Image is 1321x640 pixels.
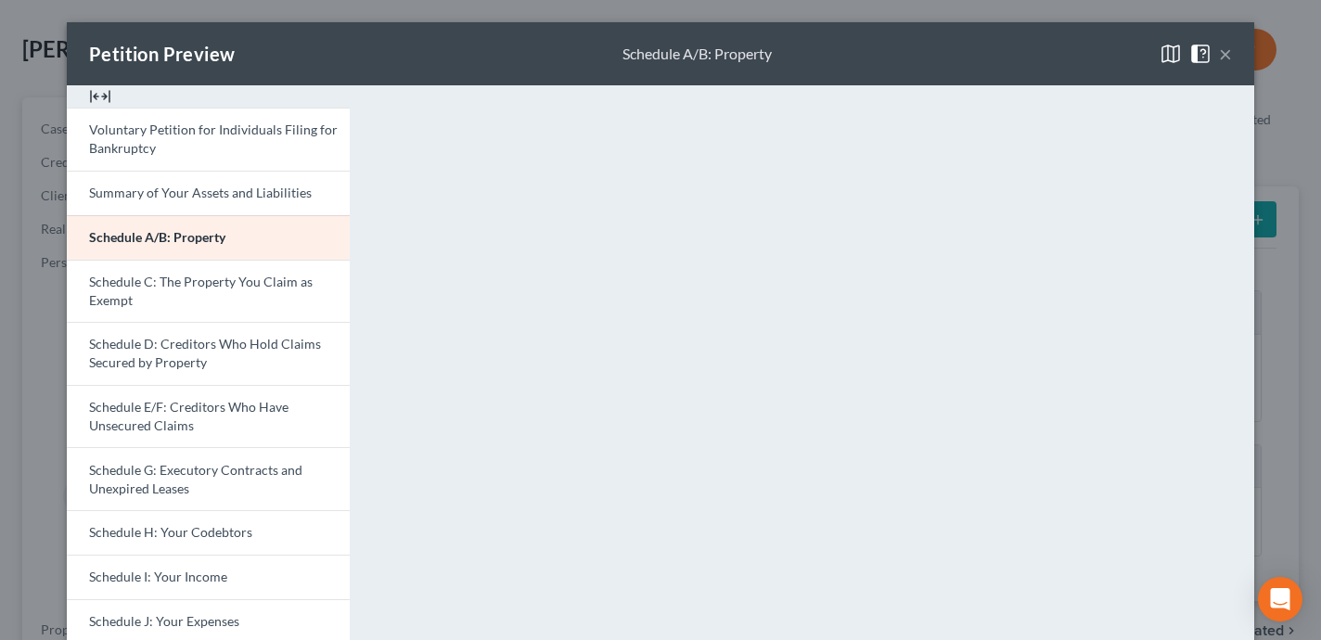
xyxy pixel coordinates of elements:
[67,215,350,260] a: Schedule A/B: Property
[89,613,239,629] span: Schedule J: Your Expenses
[89,336,321,370] span: Schedule D: Creditors Who Hold Claims Secured by Property
[89,41,235,67] div: Petition Preview
[1160,43,1182,65] img: map-close-ec6dd18eec5d97a3e4237cf27bb9247ecfb19e6a7ca4853eab1adfd70aa1fa45.svg
[67,108,350,171] a: Voluntary Petition for Individuals Filing for Bankruptcy
[89,399,289,433] span: Schedule E/F: Creditors Who Have Unsecured Claims
[1219,43,1232,65] button: ×
[89,462,302,496] span: Schedule G: Executory Contracts and Unexpired Leases
[67,385,350,448] a: Schedule E/F: Creditors Who Have Unsecured Claims
[67,322,350,385] a: Schedule D: Creditors Who Hold Claims Secured by Property
[1189,43,1212,65] img: help-close-5ba153eb36485ed6c1ea00a893f15db1cb9b99d6cae46e1a8edb6c62d00a1a76.svg
[67,447,350,510] a: Schedule G: Executory Contracts and Unexpired Leases
[67,260,350,323] a: Schedule C: The Property You Claim as Exempt
[89,185,312,200] span: Summary of Your Assets and Liabilities
[89,85,111,108] img: expand-e0f6d898513216a626fdd78e52531dac95497ffd26381d4c15ee2fc46db09dca.svg
[1258,577,1302,621] div: Open Intercom Messenger
[89,229,225,245] span: Schedule A/B: Property
[67,171,350,215] a: Summary of Your Assets and Liabilities
[89,122,338,156] span: Voluntary Petition for Individuals Filing for Bankruptcy
[67,555,350,599] a: Schedule I: Your Income
[622,44,772,65] div: Schedule A/B: Property
[89,274,313,308] span: Schedule C: The Property You Claim as Exempt
[67,510,350,555] a: Schedule H: Your Codebtors
[89,569,227,584] span: Schedule I: Your Income
[89,524,252,540] span: Schedule H: Your Codebtors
